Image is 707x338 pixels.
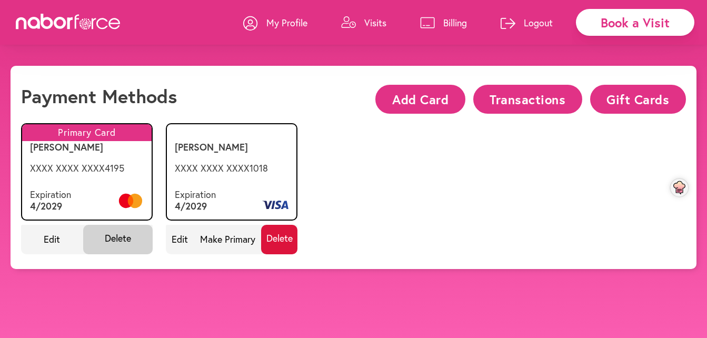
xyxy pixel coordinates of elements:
[30,163,144,174] p: XXXX XXXX XXXX 4195
[582,93,686,103] a: Gift Cards
[21,225,83,254] span: Edit
[364,16,386,29] p: Visits
[194,225,262,254] span: Make Primary
[175,201,216,212] p: 4 / 2029
[261,225,297,254] span: Delete
[524,16,553,29] p: Logout
[501,7,553,38] a: Logout
[420,7,467,38] a: Billing
[30,201,71,212] p: 4 / 2029
[30,189,71,201] p: Expiration
[175,163,288,174] p: XXXX XXXX XXXX 1018
[83,225,153,254] span: Delete
[443,16,467,29] p: Billing
[590,85,686,114] button: Gift Cards
[243,7,307,38] a: My Profile
[175,142,288,153] p: [PERSON_NAME]
[30,142,144,153] p: [PERSON_NAME]
[22,124,152,141] p: Primary Card
[341,7,386,38] a: Visits
[175,189,216,201] p: Expiration
[465,93,582,103] a: Transactions
[576,9,694,36] div: Book a Visit
[166,225,194,254] span: Edit
[473,85,582,114] button: Transactions
[375,85,465,114] button: Add Card
[266,16,307,29] p: My Profile
[21,85,177,107] h1: Payment Methods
